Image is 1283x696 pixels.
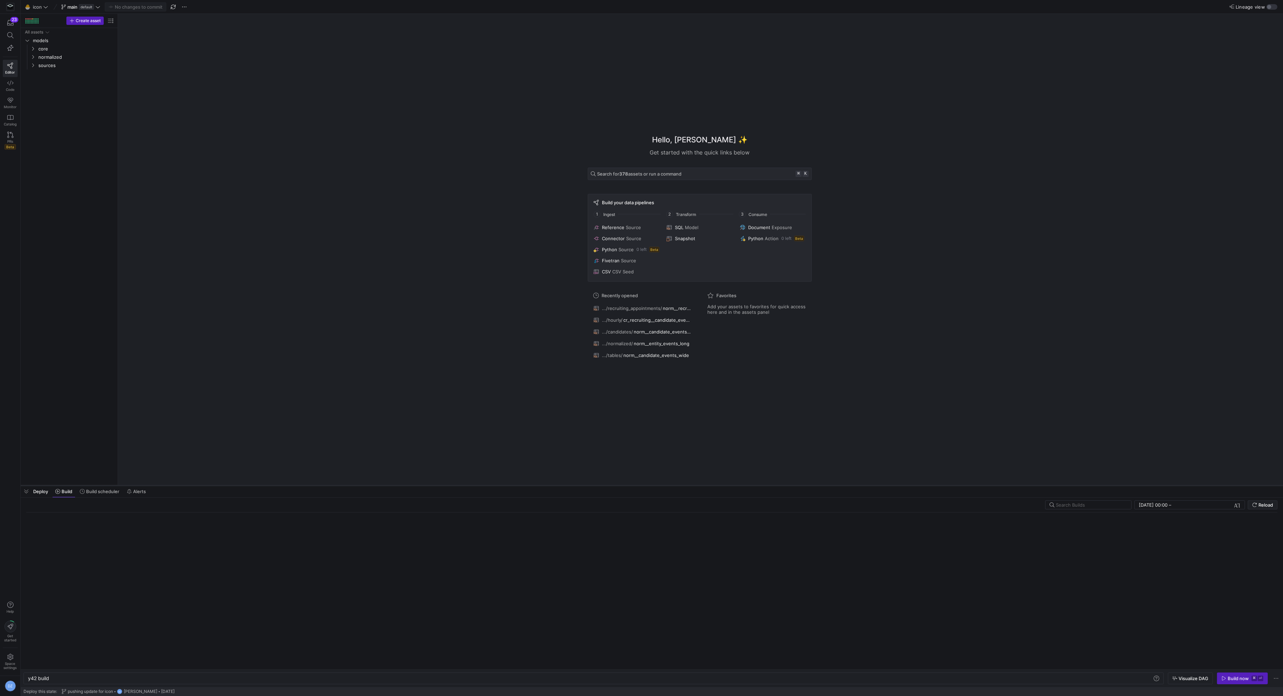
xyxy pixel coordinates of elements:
[634,341,689,346] span: norm__entity_events_long
[592,339,694,348] button: .../normalized/norm__entity_events_long
[619,247,634,252] span: Source
[66,17,104,25] button: Create asset
[7,3,14,10] img: https://storage.googleapis.com/y42-prod-data-exchange/images/Yf2Qvegn13xqq0DljGMI0l8d5Zqtiw36EXr8...
[748,236,763,241] span: Python
[623,352,689,358] span: norm__candidate_events_wide
[707,304,806,315] span: Add your assets to favorites for quick access here and in the assets panel
[38,62,114,69] span: sources
[602,293,638,298] span: Recently opened
[4,634,16,642] span: Get started
[663,305,692,311] span: norm__recruiting_appointment_facts
[3,618,18,645] button: Getstarted
[3,679,18,693] button: DZ
[161,689,175,694] span: [DATE]
[592,316,694,325] button: .../hourly/cr_recruiting__candidate_events_wide_long
[4,122,17,126] span: Catalog
[772,225,792,230] span: Exposure
[3,599,18,617] button: Help
[636,247,647,252] span: 0 left
[765,236,779,241] span: Action
[602,329,633,335] span: .../candidates/
[592,327,694,336] button: .../candidates/norm__candidate_events_long
[621,258,636,263] span: Source
[588,148,812,157] div: Get started with the quick links below
[602,341,633,346] span: .../normalized/
[3,651,18,673] a: Spacesettings
[652,134,747,145] h1: Hello, [PERSON_NAME] ✨
[602,247,617,252] span: Python
[602,200,654,205] span: Build your data pipelines
[634,329,692,335] span: norm__candidate_events_long
[802,171,809,177] kbd: k
[794,236,804,241] span: Beta
[665,223,734,232] button: SQLModel
[626,225,641,230] span: Source
[602,269,611,274] span: CSV
[4,105,17,109] span: Monitor
[738,223,807,232] button: DocumentExposure
[626,236,641,241] span: Source
[10,17,18,22] div: 23
[6,87,15,92] span: Code
[592,256,661,265] button: FivetranSource
[796,171,802,177] kbd: ⌘
[5,680,16,692] div: DZ
[67,4,77,10] span: main
[665,234,734,243] button: Snapshot
[6,70,15,74] span: Editor
[592,304,694,313] button: .../recruiting_appointments/norm__recruiting_appointment_facts
[3,77,18,94] a: Code
[1236,4,1265,10] span: Lineage view
[3,60,18,77] a: Editor
[3,112,18,129] a: Catalog
[602,305,662,311] span: .../recruiting_appointments/
[4,144,16,150] span: Beta
[68,689,113,694] span: pushing update for icon
[38,53,114,61] span: normalized
[24,28,115,36] div: Press SPACE to select this row.
[4,661,17,670] span: Space settings
[602,225,624,230] span: Reference
[24,61,115,69] div: Press SPACE to select this row.
[38,45,114,53] span: core
[592,223,661,232] button: ReferenceSource
[24,53,115,61] div: Press SPACE to select this row.
[738,234,807,243] button: PythonAction0 leftBeta
[3,129,18,152] a: PRsBeta
[716,293,736,298] span: Favorites
[79,4,94,10] span: default
[602,317,623,323] span: .../hourly/
[623,317,692,323] span: cr_recruiting__candidate_events_wide_long
[59,2,102,11] button: maindefault
[33,37,114,45] span: models
[76,18,101,23] span: Create asset
[685,225,698,230] span: Model
[60,687,176,696] button: pushing update for iconDZ[PERSON_NAME][DATE]
[748,225,770,230] span: Document
[25,30,43,35] div: All assets
[24,45,115,53] div: Press SPACE to select this row.
[602,236,625,241] span: Connector
[612,269,634,274] span: CSV Seed
[597,171,681,177] span: Search for assets or run a command
[602,352,623,358] span: .../tables/
[592,234,661,243] button: ConnectorSource
[24,2,50,11] button: 🐣icon
[588,168,812,180] button: Search for378assets or run a command⌘k
[6,609,15,613] span: Help
[7,139,13,143] span: PRs
[592,245,661,254] button: PythonSource0 leftBeta
[675,236,695,241] span: Snapshot
[124,689,157,694] span: [PERSON_NAME]
[3,94,18,112] a: Monitor
[117,689,122,694] div: DZ
[592,267,661,276] button: CSVCSV Seed
[675,225,684,230] span: SQL
[24,36,115,45] div: Press SPACE to select this row.
[33,4,42,10] span: icon
[781,236,791,241] span: 0 left
[3,1,18,13] a: https://storage.googleapis.com/y42-prod-data-exchange/images/Yf2Qvegn13xqq0DljGMI0l8d5Zqtiw36EXr8...
[592,351,694,360] button: .../tables/norm__candidate_events_wide
[25,4,30,9] span: 🐣
[3,17,18,29] button: 23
